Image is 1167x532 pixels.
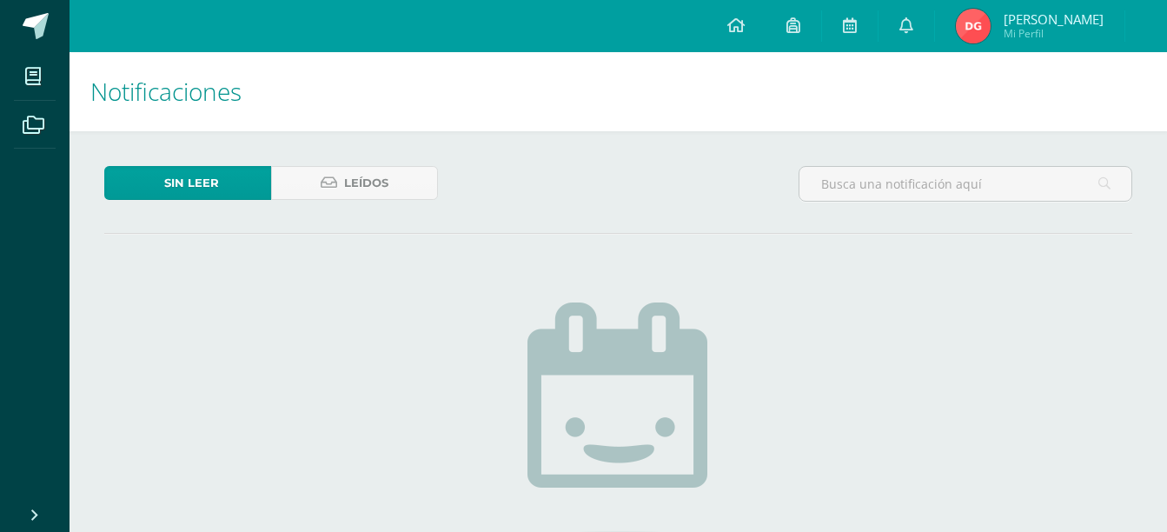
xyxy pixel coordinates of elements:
[164,167,219,199] span: Sin leer
[90,75,242,108] span: Notificaciones
[344,167,388,199] span: Leídos
[1004,10,1104,28] span: [PERSON_NAME]
[956,9,991,43] img: 524e5e165ab05b99f82cdf515d1ec6f0.png
[271,166,438,200] a: Leídos
[1004,26,1104,41] span: Mi Perfil
[799,167,1131,201] input: Busca una notificación aquí
[104,166,271,200] a: Sin leer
